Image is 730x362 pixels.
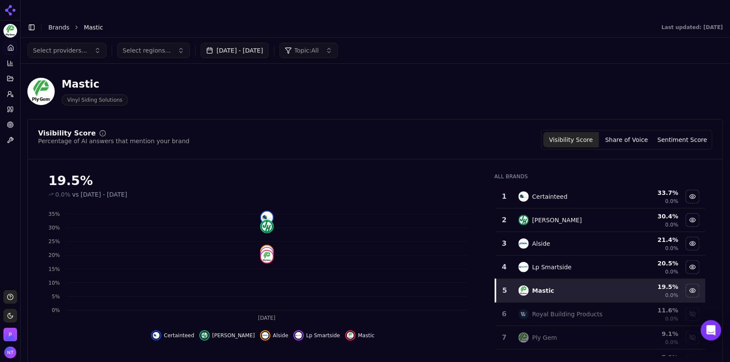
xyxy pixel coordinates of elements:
[48,173,478,188] div: 19.5%
[153,332,160,339] img: certainteed
[48,253,60,259] tspan: 20%
[261,212,273,224] img: certainteed
[261,221,273,233] img: james hardie
[62,94,128,106] span: Vinyl Siding Solutions
[519,309,529,319] img: royal building products
[532,286,555,295] div: Mastic
[62,77,128,91] div: Mastic
[662,24,723,31] div: Last updated: [DATE]
[519,285,529,296] img: mastic
[48,239,60,245] tspan: 25%
[519,262,529,272] img: lp smartside
[345,330,375,341] button: Hide mastic data
[261,251,273,263] img: mastic
[532,310,603,318] div: Royal Building Products
[496,279,706,303] tr: 5masticMastic19.5%0.0%Hide mastic data
[495,173,706,180] div: All Brands
[624,235,679,244] div: 21.4 %
[499,238,510,249] div: 3
[48,24,69,31] a: Brands
[164,332,194,339] span: Certainteed
[212,332,255,339] span: [PERSON_NAME]
[48,266,60,272] tspan: 15%
[519,238,529,249] img: alside
[532,192,568,201] div: Certainteed
[84,23,103,32] span: Mastic
[686,260,700,274] button: Hide lp smartside data
[624,330,679,338] div: 9.1 %
[48,23,644,32] nav: breadcrumb
[4,347,16,359] button: Open user button
[543,132,599,147] button: Visibility Score
[532,333,557,342] div: Ply Gem
[72,190,128,199] span: vs [DATE] - [DATE]
[55,190,71,199] span: 0.0%
[33,46,87,55] span: Select providers...
[499,333,510,343] div: 7
[499,191,510,202] div: 1
[496,326,706,350] tr: 7ply gemPly Gem9.1%0.0%Show ply gem data
[258,315,276,321] tspan: [DATE]
[500,285,510,296] div: 5
[519,191,529,202] img: certainteed
[665,198,679,205] span: 0.0%
[294,330,340,341] button: Hide lp smartside data
[686,331,700,344] button: Show ply gem data
[665,315,679,322] span: 0.0%
[496,185,706,209] tr: 1certainteedCertainteed33.7%0.0%Hide certainteed data
[38,130,96,137] div: Visibility Score
[519,333,529,343] img: ply gem
[624,353,679,362] div: 7.2 %
[655,132,710,147] button: Sentiment Score
[532,216,582,224] div: [PERSON_NAME]
[496,209,706,232] tr: 2james hardie[PERSON_NAME]30.4%0.0%Hide james hardie data
[686,284,700,297] button: Hide mastic data
[499,309,510,319] div: 6
[686,307,700,321] button: Show royal building products data
[48,211,60,217] tspan: 35%
[48,280,60,286] tspan: 10%
[499,262,510,272] div: 4
[38,137,190,145] div: Percentage of AI answers that mention your brand
[519,215,529,225] img: james hardie
[151,330,194,341] button: Hide certainteed data
[532,239,550,248] div: Alside
[496,256,706,279] tr: 4lp smartsideLp Smartside20.5%0.0%Hide lp smartside data
[532,263,572,271] div: Lp Smartside
[686,213,700,227] button: Hide james hardie data
[496,232,706,256] tr: 3alsideAlside21.4%0.0%Hide alside data
[624,212,679,221] div: 30.4 %
[260,330,288,341] button: Hide alside data
[496,303,706,326] tr: 6royal building productsRoyal Building Products11.6%0.0%Show royal building products data
[701,320,721,341] div: Open Intercom Messenger
[599,132,655,147] button: Share of Voice
[3,24,17,38] button: Current brand: Mastic
[624,306,679,315] div: 11.6 %
[3,328,17,341] img: Perrill
[4,347,16,359] img: Nate Tower
[3,24,17,38] img: Mastic
[665,221,679,228] span: 0.0%
[624,188,679,197] div: 33.7 %
[665,339,679,346] span: 0.0%
[27,78,55,105] img: Mastic
[624,259,679,268] div: 20.5 %
[499,215,510,225] div: 2
[52,294,60,300] tspan: 5%
[306,332,340,339] span: Lp Smartside
[123,46,171,55] span: Select regions...
[3,328,17,341] button: Open organization switcher
[295,332,302,339] img: lp smartside
[665,245,679,252] span: 0.0%
[686,237,700,250] button: Hide alside data
[358,332,375,339] span: Mastic
[294,46,319,55] span: Topic: All
[52,307,60,313] tspan: 0%
[624,283,679,291] div: 19.5 %
[347,332,354,339] img: mastic
[686,190,700,203] button: Hide certainteed data
[665,268,679,275] span: 0.0%
[201,332,208,339] img: james hardie
[48,225,60,231] tspan: 30%
[262,332,269,339] img: alside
